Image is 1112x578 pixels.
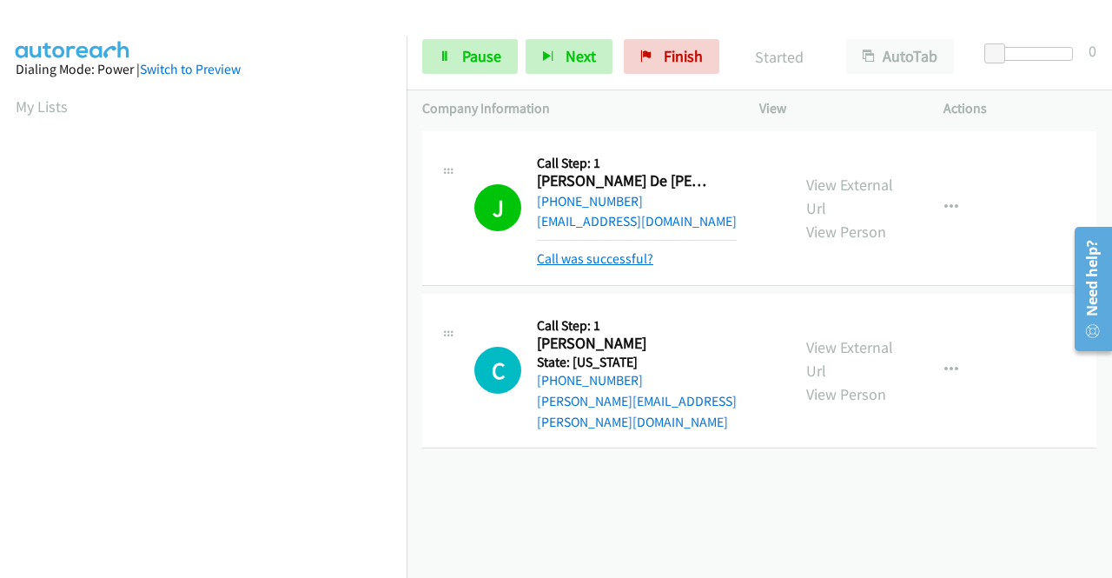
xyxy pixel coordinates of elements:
p: Started [743,45,815,69]
a: [PERSON_NAME][EMAIL_ADDRESS][PERSON_NAME][DOMAIN_NAME] [537,393,737,430]
a: View External Url [806,337,893,381]
h5: Call Step: 1 [537,155,737,172]
button: AutoTab [846,39,954,74]
div: 0 [1089,39,1096,63]
a: My Lists [16,96,68,116]
h2: [PERSON_NAME] [537,334,712,354]
p: Company Information [422,98,728,119]
h5: Call Step: 1 [537,317,775,335]
div: Delay between calls (in seconds) [993,47,1073,61]
a: [PHONE_NUMBER] [537,193,643,209]
div: Dialing Mode: Power | [16,59,391,80]
button: Next [526,39,612,74]
a: Switch to Preview [140,61,241,77]
p: View [759,98,912,119]
iframe: Resource Center [1062,220,1112,358]
a: Pause [422,39,518,74]
a: [EMAIL_ADDRESS][DOMAIN_NAME] [537,213,737,229]
h1: C [474,347,521,394]
span: Next [566,46,596,66]
a: Call was successful? [537,250,653,267]
span: Pause [462,46,501,66]
a: View Person [806,384,886,404]
a: [PHONE_NUMBER] [537,372,643,389]
div: The call is yet to be attempted [474,347,521,394]
a: View External Url [806,175,893,218]
h5: State: [US_STATE] [537,354,775,371]
a: Finish [624,39,719,74]
p: Actions [943,98,1096,119]
h2: [PERSON_NAME] De [PERSON_NAME] [537,171,712,191]
h1: J [474,184,521,231]
span: Finish [664,46,703,66]
a: View Person [806,222,886,242]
